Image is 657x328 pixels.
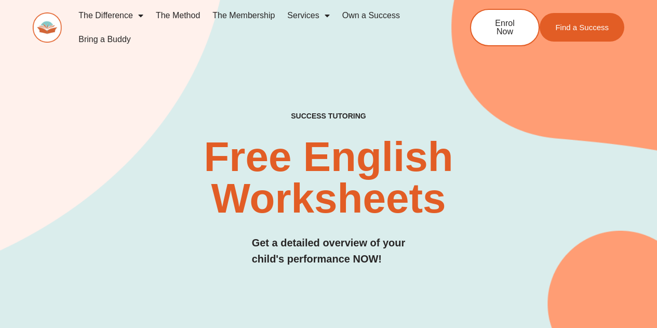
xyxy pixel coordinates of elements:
a: Services [281,4,336,28]
h4: SUCCESS TUTORING​ [241,112,416,121]
a: The Difference [72,4,150,28]
span: Find a Success [555,23,609,31]
h2: Free English Worksheets​ [133,136,524,219]
a: The Membership [206,4,281,28]
a: Find a Success [540,13,624,42]
span: Enrol Now [487,19,523,36]
a: Enrol Now [470,9,540,46]
h3: Get a detailed overview of your child's performance NOW! [252,235,406,267]
a: Bring a Buddy [72,28,137,51]
nav: Menu [72,4,436,51]
a: Own a Success [336,4,406,28]
a: The Method [150,4,206,28]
